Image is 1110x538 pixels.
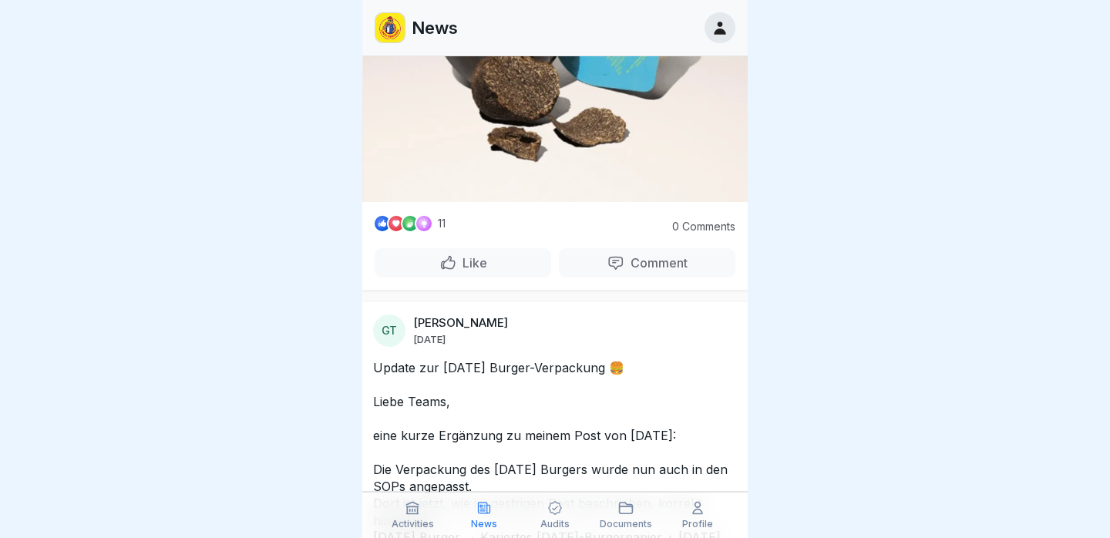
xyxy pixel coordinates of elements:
p: Audits [540,519,570,530]
p: Profile [682,519,713,530]
p: News [412,18,458,38]
p: News [471,519,497,530]
img: loco.jpg [375,13,405,42]
p: 11 [438,217,446,230]
p: [PERSON_NAME] [413,316,508,330]
p: Activities [392,519,434,530]
p: [DATE] [413,333,446,345]
div: GT [373,314,405,347]
p: 0 Comments [651,220,735,233]
p: Comment [624,255,688,271]
p: Like [456,255,487,271]
p: Documents [600,519,652,530]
